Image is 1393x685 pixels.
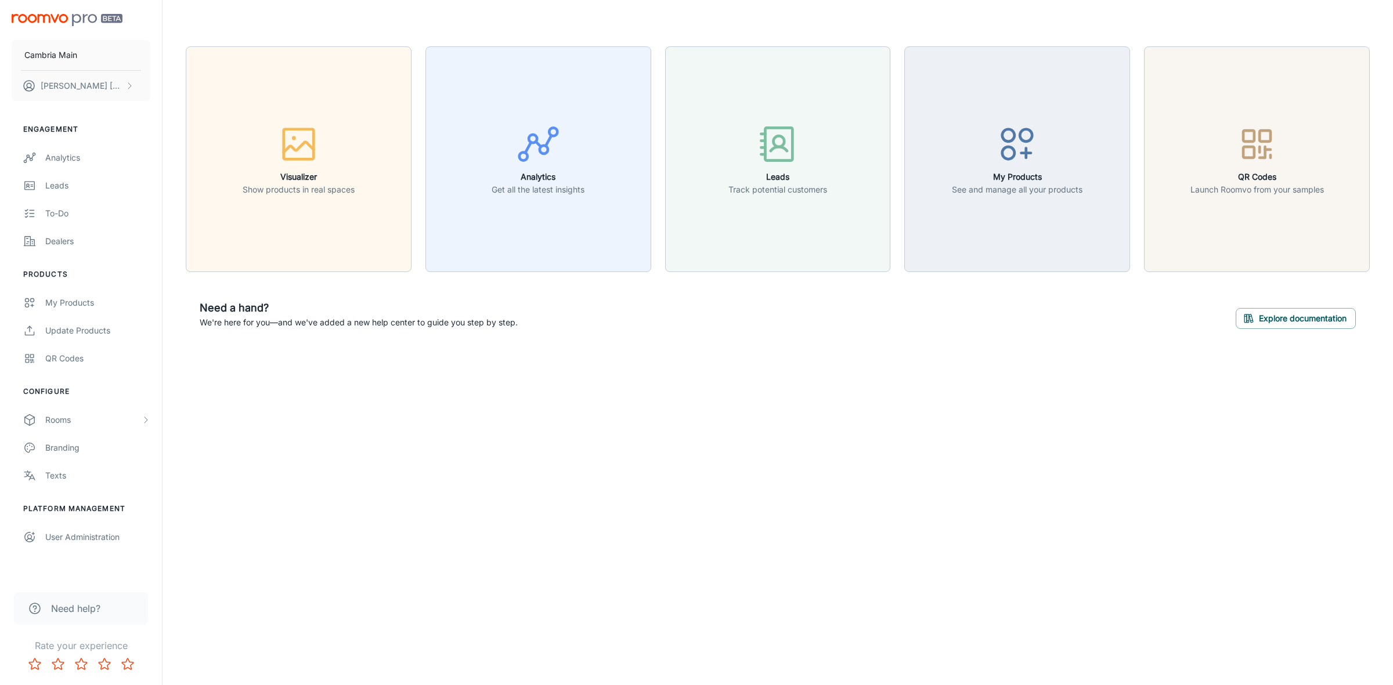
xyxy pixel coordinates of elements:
p: Get all the latest insights [492,183,584,196]
a: Explore documentation [1236,311,1356,323]
div: To-do [45,207,150,220]
h6: QR Codes [1190,171,1324,183]
button: AnalyticsGet all the latest insights [425,46,651,272]
button: Explore documentation [1236,308,1356,329]
a: AnalyticsGet all the latest insights [425,153,651,164]
h6: My Products [952,171,1082,183]
a: My ProductsSee and manage all your products [904,153,1130,164]
div: Update Products [45,324,150,337]
div: Analytics [45,151,150,164]
img: Roomvo PRO Beta [12,14,122,26]
div: Leads [45,179,150,192]
p: We're here for you—and we've added a new help center to guide you step by step. [200,316,518,329]
div: My Products [45,296,150,309]
a: LeadsTrack potential customers [665,153,891,164]
p: See and manage all your products [952,183,1082,196]
button: LeadsTrack potential customers [665,46,891,272]
button: [PERSON_NAME] [PERSON_NAME] [12,71,150,101]
a: QR CodesLaunch Roomvo from your samples [1144,153,1370,164]
button: QR CodesLaunch Roomvo from your samples [1144,46,1370,272]
div: Dealers [45,235,150,248]
div: QR Codes [45,352,150,365]
h6: Visualizer [243,171,355,183]
button: My ProductsSee and manage all your products [904,46,1130,272]
h6: Need a hand? [200,300,518,316]
h6: Leads [728,171,827,183]
h6: Analytics [492,171,584,183]
p: [PERSON_NAME] [PERSON_NAME] [41,79,122,92]
p: Launch Roomvo from your samples [1190,183,1324,196]
p: Cambria Main [24,49,77,61]
p: Show products in real spaces [243,183,355,196]
button: VisualizerShow products in real spaces [186,46,412,272]
button: Cambria Main [12,40,150,70]
p: Track potential customers [728,183,827,196]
